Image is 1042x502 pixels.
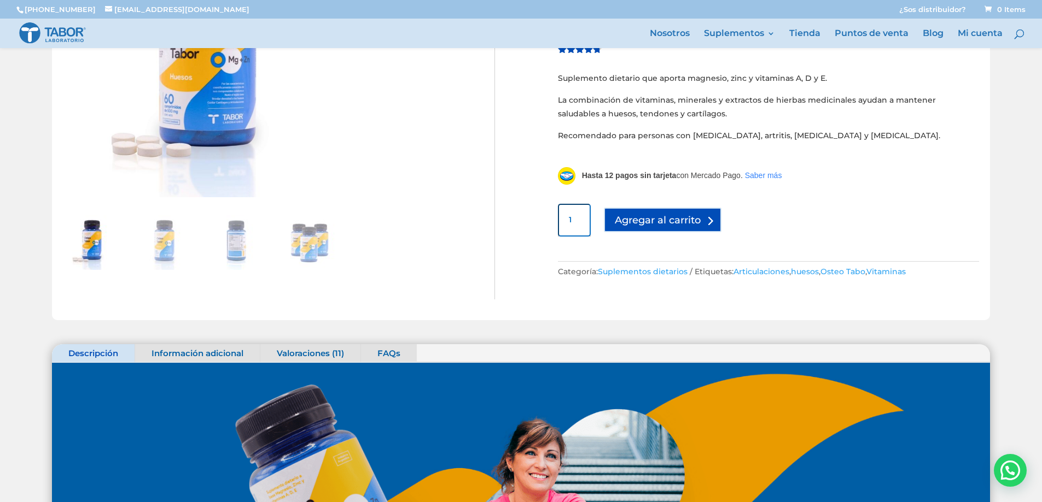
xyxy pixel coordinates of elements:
[136,215,191,270] img: Osteo Tabor frente
[791,267,819,276] a: huesos
[582,171,677,180] b: Hasta 12 pagos sin tarjeta
[558,267,695,276] span: Categoría:
[282,215,336,270] img: Osteo Tabor x3
[558,204,591,237] input: Product quantity
[558,167,575,185] img: mp-logo-hand-shake
[63,215,118,270] img: Osteo Tabor con pastillas
[982,5,1026,14] a: 0 Items
[899,6,966,19] a: ¿Sos distribuidor?
[604,208,721,232] button: Agregar al carrito
[734,267,789,276] a: Articulaciones
[558,93,979,129] p: La combinación de vitaminas, minerales y extractos de hierbas medicinales ayudan a mantener salud...
[135,344,260,363] a: Información adicional
[958,29,1003,48] a: Mi cuenta
[260,344,360,363] a: Valoraciones (11)
[866,267,906,276] a: Vitaminas
[923,29,944,48] a: Blog
[789,29,820,48] a: Tienda
[835,29,909,48] a: Puntos de venta
[820,267,865,276] a: Osteo Tabo
[25,5,96,14] a: [PHONE_NUMBER]
[985,5,1026,14] span: 0 Items
[558,72,979,93] p: Suplemento dietario que aporta magnesio, zinc y vitaminas A, D y E.
[558,129,979,143] p: Recomendado para personas con [MEDICAL_DATA], artritis, [MEDICAL_DATA] y [MEDICAL_DATA].
[19,21,86,45] img: Laboratorio Tabor
[745,171,782,180] a: Saber más
[598,267,688,276] a: Suplementos dietarios
[209,215,264,270] img: Osteo Tabor etiqueta
[704,29,775,48] a: Suplementos
[105,5,249,14] a: [EMAIL_ADDRESS][DOMAIN_NAME]
[582,171,743,180] span: con Mercado Pago.
[361,344,417,363] a: FAQs
[52,344,135,363] a: Descripción
[558,45,602,53] div: Valorado en 4.73 de 5
[695,267,906,276] span: Etiquetas: , , ,
[650,29,690,48] a: Nosotros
